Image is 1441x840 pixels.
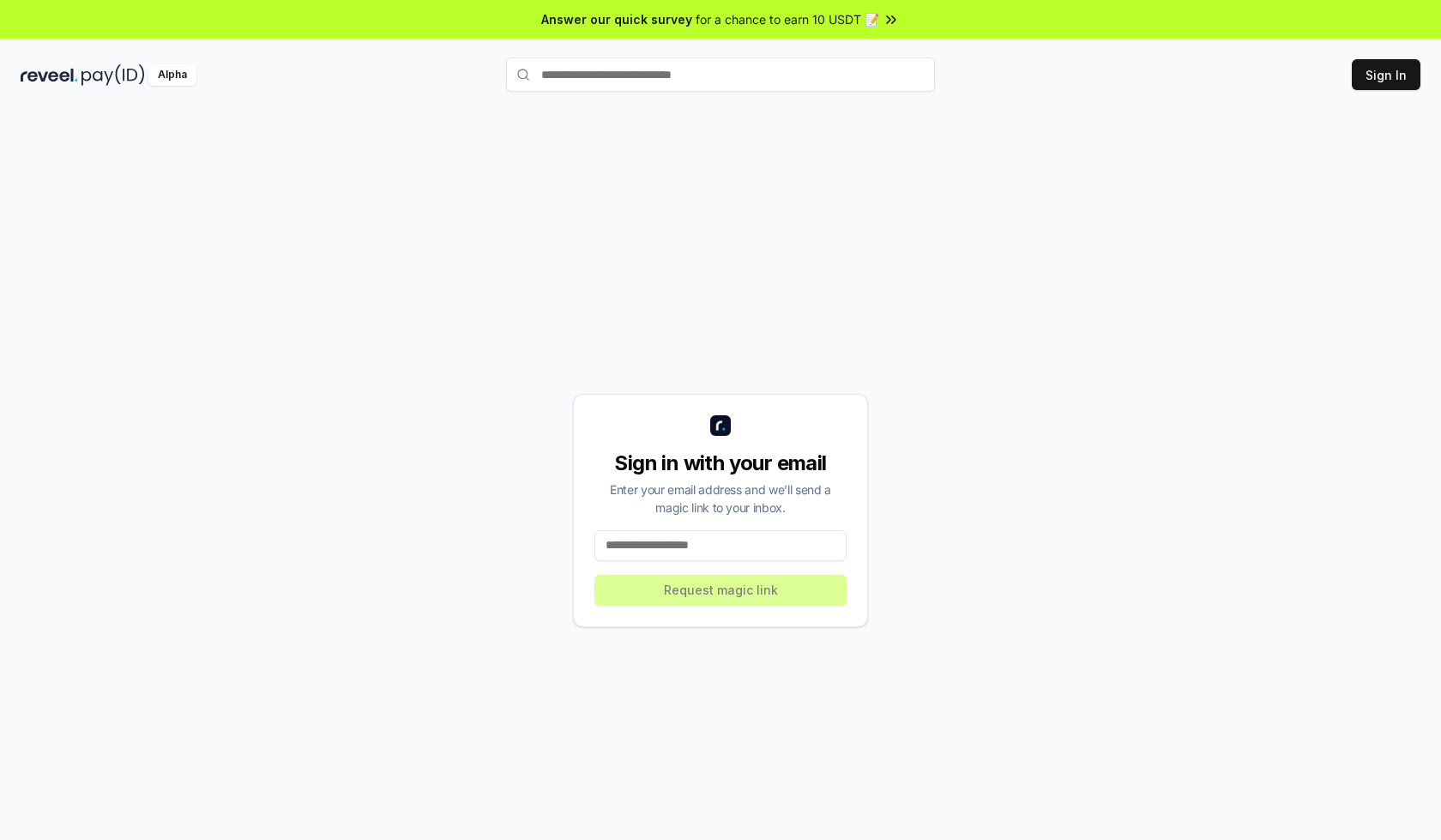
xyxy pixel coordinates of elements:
[594,450,847,477] div: Sign in with your email
[1352,59,1420,90] button: Sign In
[148,64,196,86] div: Alpha
[594,480,847,517] div: Enter your email address and we’ll send a magic link to your inbox.
[541,10,692,28] span: Answer our quick survey
[696,10,879,28] span: for a chance to earn 10 USDT 📝
[81,64,145,86] img: pay_id
[21,64,78,86] img: reveel_dark
[710,415,731,436] img: logo_small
